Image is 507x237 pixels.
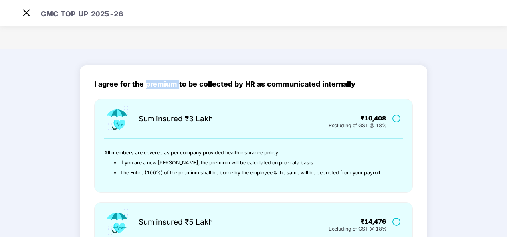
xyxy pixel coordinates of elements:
div: ₹10,408 [320,115,386,123]
div: Excluding of GST @ 18% [329,121,387,127]
div: Sum insured ₹5 Lakh [139,219,213,227]
img: icon [104,105,131,132]
li: The Entire (100%) of the premium shall be borne by the employee & the same will be deducted from ... [120,168,393,178]
div: Sum insured ₹3 Lakh [139,115,213,124]
div: ₹14,476 [320,219,386,226]
div: Excluding of GST @ 18% [329,224,387,231]
p: All members are covered as per company provided health insurance policy. [104,148,393,158]
li: If you are a new [PERSON_NAME], the premium will be calculated on pro-rata basis [120,158,393,168]
div: I agree for the premium to be collected by HR as communicated internally [94,80,413,89]
img: icon [104,209,131,236]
